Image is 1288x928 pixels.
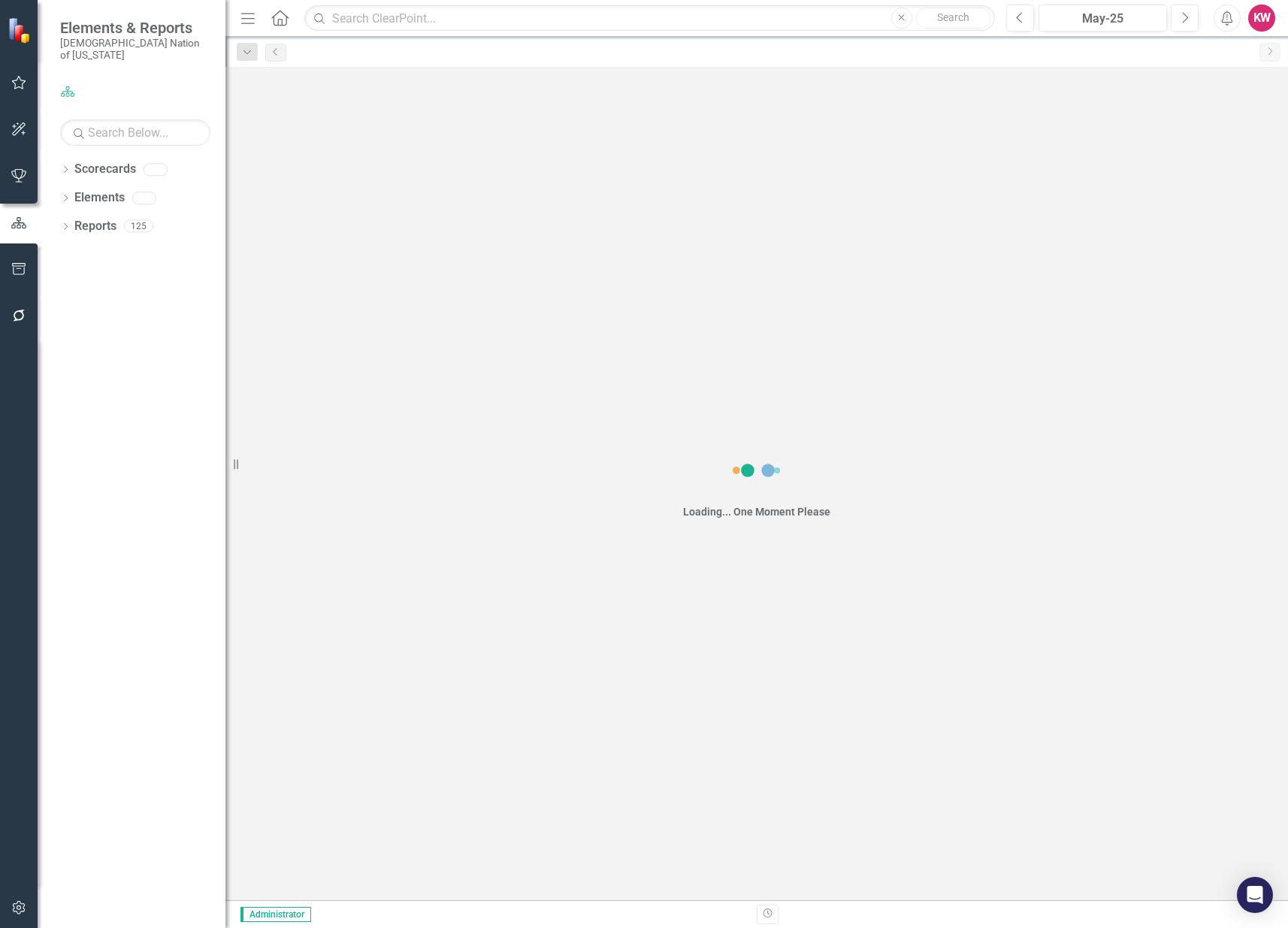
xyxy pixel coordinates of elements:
a: Elements [74,189,125,207]
span: Administrator [240,907,311,922]
button: May-25 [1039,5,1167,32]
img: ClearPoint Strategy [8,17,34,43]
div: May-25 [1044,10,1162,28]
a: Reports [74,218,116,235]
a: Scorecards [74,161,136,178]
div: Open Intercom Messenger [1237,877,1273,913]
input: Search ClearPoint... [304,5,995,32]
span: Search [937,11,969,23]
div: Loading... One Moment Please [683,504,830,519]
input: Search Below... [60,119,210,146]
div: 125 [124,220,153,233]
button: KW [1248,5,1275,32]
span: Elements & Reports [60,19,210,37]
button: Search [916,8,991,29]
small: [DEMOGRAPHIC_DATA] Nation of [US_STATE] [60,37,210,62]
